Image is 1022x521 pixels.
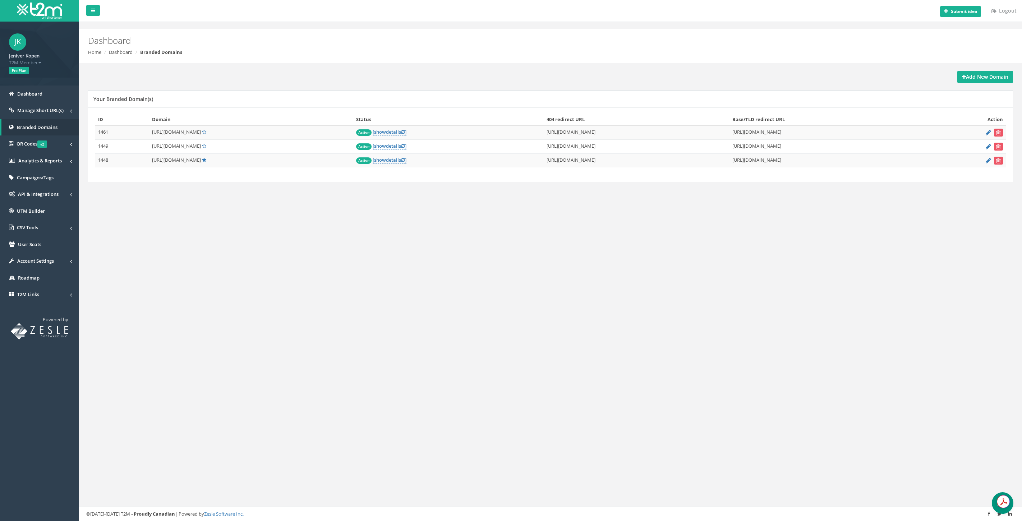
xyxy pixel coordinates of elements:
[17,224,38,231] span: CSV Tools
[202,143,206,149] a: Set Default
[373,129,406,135] a: [showdetails]
[927,113,1006,126] th: Action
[204,511,244,517] a: Zesle Software Inc.
[729,126,927,140] td: [URL][DOMAIN_NAME]
[95,113,149,126] th: ID
[95,126,149,140] td: 1461
[729,113,927,126] th: Base/TLD redirect URL
[18,191,59,197] span: API & Integrations
[9,52,40,59] strong: Jeniver Kopen
[18,157,62,164] span: Analytics & Reports
[373,157,406,163] a: [showdetails]
[9,67,29,74] span: Pro Plan
[992,492,1013,514] div: Open chat
[152,129,201,135] span: [URL][DOMAIN_NAME]
[9,33,26,51] span: JK
[544,113,729,126] th: 404 redirect URL
[951,8,977,14] b: Submit idea
[17,174,54,181] span: Campaigns/Tags
[373,143,406,149] a: [showdetails]
[95,140,149,154] td: 1449
[18,241,41,248] span: User Seats
[9,51,70,66] a: Jeniver Kopen T2M Member
[374,129,386,135] span: show
[957,71,1013,83] a: Add New Domain
[729,140,927,154] td: [URL][DOMAIN_NAME]
[18,275,40,281] span: Roadmap
[88,49,101,55] a: Home
[93,96,153,102] h5: Your Branded Domain(s)
[17,140,47,147] span: QR Codes
[17,91,42,97] span: Dashboard
[149,113,353,126] th: Domain
[95,154,149,168] td: 1448
[140,49,182,55] strong: Branded Domains
[374,143,386,149] span: show
[11,323,68,340] img: T2M URL Shortener powered by Zesle Software Inc.
[356,157,372,164] span: Active
[962,73,1008,80] strong: Add New Domain
[37,140,47,148] span: v2
[202,157,206,163] a: Default
[17,208,45,214] span: UTM Builder
[43,316,68,323] span: Powered by
[353,113,544,126] th: Status
[109,49,133,55] a: Dashboard
[17,291,39,298] span: T2M Links
[134,511,175,517] strong: Proudly Canadian
[88,36,857,45] h2: Dashboard
[544,154,729,168] td: [URL][DOMAIN_NAME]
[86,511,1015,517] div: ©[DATE]-[DATE] T2M – | Powered by
[940,6,981,17] button: Submit idea
[544,126,729,140] td: [URL][DOMAIN_NAME]
[17,107,64,114] span: Manage Short URL(s)
[9,59,70,66] span: T2M Member
[202,129,206,135] a: Set Default
[17,3,62,19] img: T2M
[17,124,57,130] span: Branded Domains
[729,154,927,168] td: [URL][DOMAIN_NAME]
[356,129,372,136] span: Active
[152,143,201,149] span: [URL][DOMAIN_NAME]
[17,258,54,264] span: Account Settings
[152,157,201,163] span: [URL][DOMAIN_NAME]
[374,157,386,163] span: show
[356,143,372,150] span: Active
[544,140,729,154] td: [URL][DOMAIN_NAME]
